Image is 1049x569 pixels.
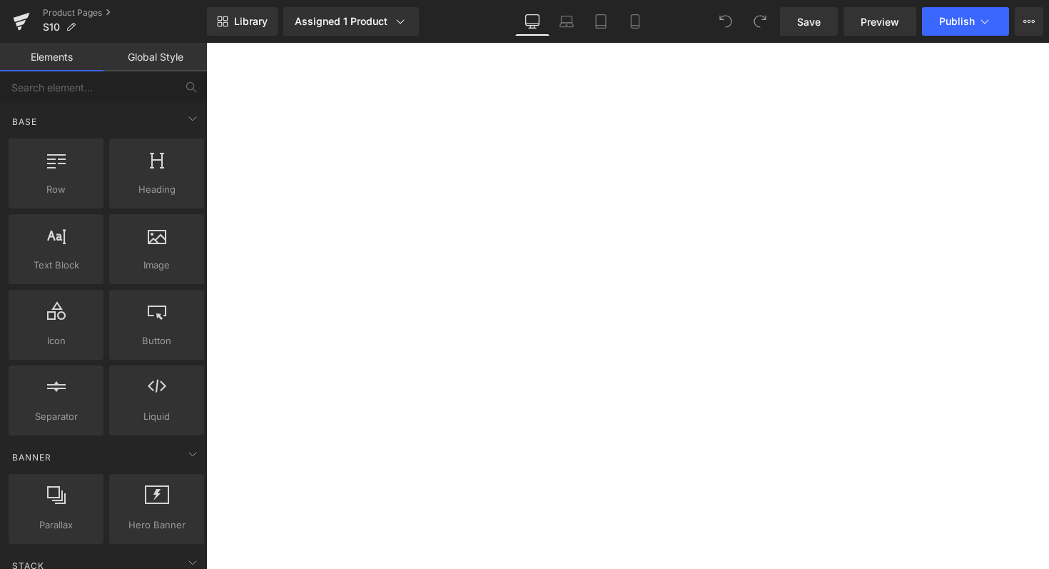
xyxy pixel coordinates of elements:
[746,7,774,36] button: Redo
[43,21,60,33] span: S10
[295,14,407,29] div: Assigned 1 Product
[515,7,549,36] a: Desktop
[113,518,200,533] span: Hero Banner
[584,7,618,36] a: Tablet
[113,333,200,348] span: Button
[13,258,99,273] span: Text Block
[13,333,99,348] span: Icon
[113,182,200,197] span: Heading
[13,409,99,424] span: Separator
[113,409,200,424] span: Liquid
[939,16,975,27] span: Publish
[11,450,53,464] span: Banner
[1015,7,1043,36] button: More
[618,7,652,36] a: Mobile
[922,7,1009,36] button: Publish
[861,14,899,29] span: Preview
[103,43,207,71] a: Global Style
[113,258,200,273] span: Image
[549,7,584,36] a: Laptop
[13,182,99,197] span: Row
[11,115,39,129] span: Base
[797,14,821,29] span: Save
[843,7,916,36] a: Preview
[13,518,99,533] span: Parallax
[43,7,207,19] a: Product Pages
[711,7,740,36] button: Undo
[207,7,278,36] a: New Library
[234,15,268,28] span: Library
